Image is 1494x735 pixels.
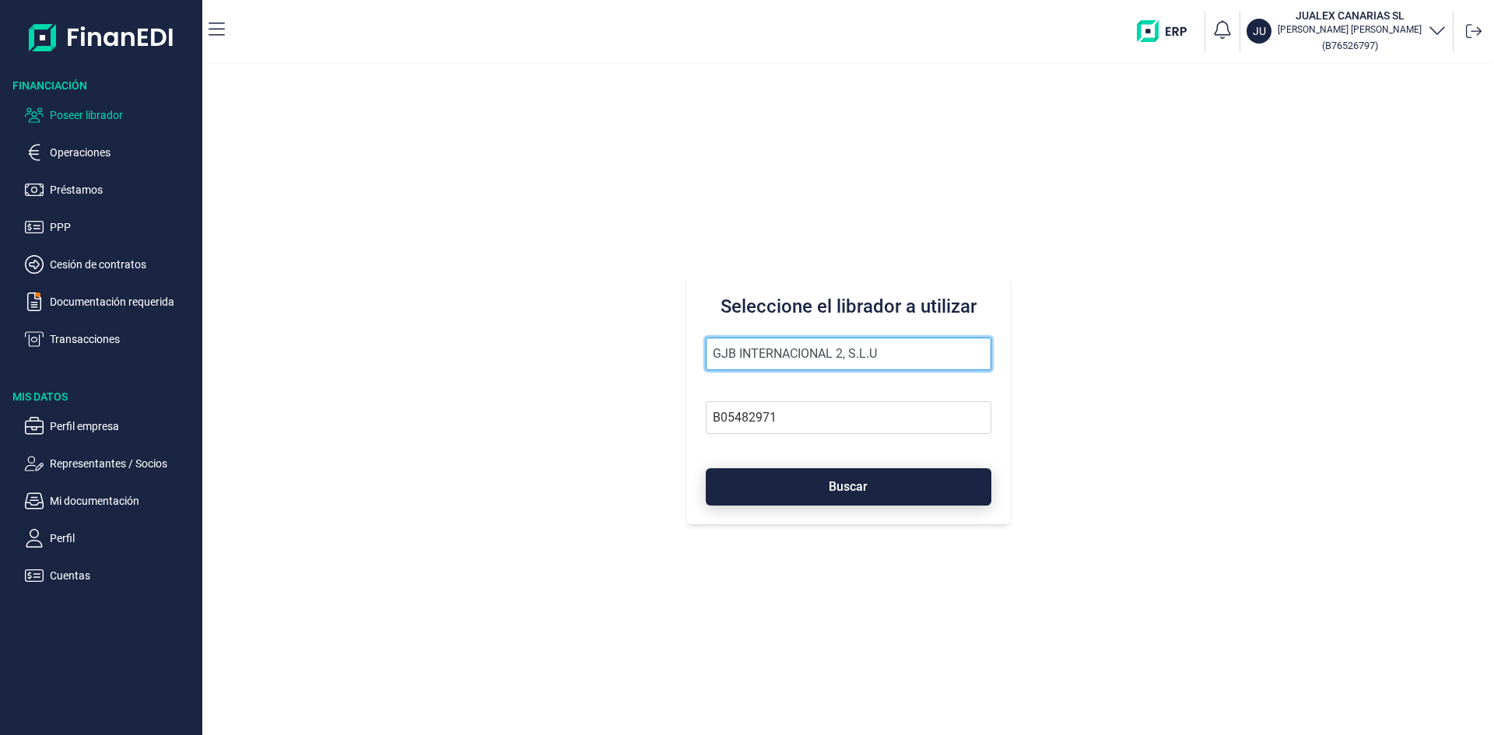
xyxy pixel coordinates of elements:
[50,106,196,124] p: Poseer librador
[706,401,991,434] input: Busque por NIF
[25,454,196,473] button: Representantes / Socios
[25,292,196,311] button: Documentación requerida
[25,180,196,199] button: Préstamos
[25,106,196,124] button: Poseer librador
[1253,23,1266,39] p: JU
[1137,20,1198,42] img: erp
[706,468,991,506] button: Buscar
[29,12,174,62] img: Logo de aplicación
[50,143,196,162] p: Operaciones
[25,566,196,585] button: Cuentas
[50,180,196,199] p: Préstamos
[50,529,196,548] p: Perfil
[50,454,196,473] p: Representantes / Socios
[25,417,196,436] button: Perfil empresa
[1322,40,1378,51] small: Copiar cif
[829,481,868,492] span: Buscar
[1278,23,1422,36] p: [PERSON_NAME] [PERSON_NAME]
[706,294,991,319] h3: Seleccione el librador a utilizar
[50,417,196,436] p: Perfil empresa
[25,218,196,236] button: PPP
[1278,8,1422,23] h3: JUALEX CANARIAS SL
[25,255,196,274] button: Cesión de contratos
[1247,8,1447,54] button: JUJUALEX CANARIAS SL[PERSON_NAME] [PERSON_NAME](B76526797)
[50,566,196,585] p: Cuentas
[50,255,196,274] p: Cesión de contratos
[50,492,196,510] p: Mi documentación
[25,492,196,510] button: Mi documentación
[50,330,196,348] p: Transacciones
[50,218,196,236] p: PPP
[25,330,196,348] button: Transacciones
[706,338,991,370] input: Seleccione la razón social
[50,292,196,311] p: Documentación requerida
[25,143,196,162] button: Operaciones
[25,529,196,548] button: Perfil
